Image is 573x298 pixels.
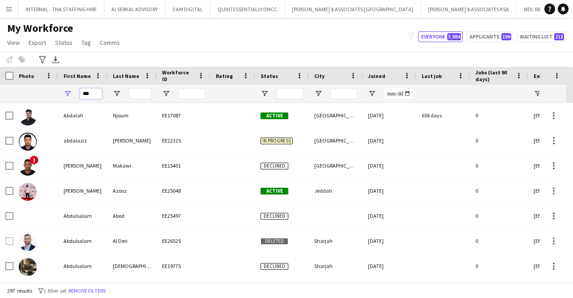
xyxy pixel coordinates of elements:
span: Rating [216,73,233,79]
div: [PERSON_NAME] [58,178,107,203]
img: Abdalaziz Makawi [19,158,37,176]
button: Open Filter Menu [314,90,322,98]
span: Tag [81,39,91,47]
span: Deleted [261,238,288,245]
img: Abdulsalam Halabi [19,258,37,276]
div: [DATE] [363,229,416,253]
button: INTERNAL - THA STAFFING HIRE [18,0,104,18]
div: Abdalah [58,103,107,128]
div: [PERSON_NAME] [107,128,157,153]
span: Declined [261,163,288,169]
app-action-btn: Advanced filters [37,54,48,65]
span: In progress [261,138,293,144]
div: Abdulsalam [58,203,107,228]
div: [GEOGRAPHIC_DATA] [309,128,363,153]
button: Open Filter Menu [162,90,170,98]
div: [PERSON_NAME] [58,153,107,178]
div: 0 [470,153,528,178]
div: [DATE] [363,203,416,228]
input: Row Selection is disabled for this row (unchecked) [5,237,13,245]
span: ! [30,155,38,164]
span: Jobs (last 90 days) [475,69,512,82]
span: Comms [100,39,120,47]
button: Open Filter Menu [534,90,542,98]
div: 0 [470,128,528,153]
div: Al Deri [107,229,157,253]
span: Active [261,112,288,119]
a: Tag [78,37,94,48]
button: ALSERKAL ADVISORY [104,0,165,18]
div: [DATE] [363,178,416,203]
input: Workforce ID Filter Input [178,88,205,99]
div: [DATE] [363,128,416,153]
input: First Name Filter Input [80,88,102,99]
span: My Workforce [7,22,73,35]
span: Declined [261,263,288,270]
button: Open Filter Menu [64,90,72,98]
input: Joined Filter Input [384,88,411,99]
div: Sharjah [309,229,363,253]
a: Status [51,37,76,48]
span: Joined [368,73,385,79]
a: Comms [96,37,124,48]
span: Email [534,73,548,79]
button: Open Filter Menu [261,90,269,98]
div: [DATE] [363,254,416,278]
div: 0 [470,178,528,203]
div: EE19775 [157,254,210,278]
span: 213 [554,33,564,40]
span: Workforce ID [162,69,194,82]
img: Abdulsalam Al Deri [19,233,37,251]
div: 0 [470,229,528,253]
div: Sharjah [309,254,363,278]
span: 1 filter set [43,287,67,294]
button: [PERSON_NAME] & ASSOCIATES [GEOGRAPHIC_DATA] [285,0,421,18]
a: View [4,37,23,48]
span: City [314,73,325,79]
div: EE15401 [157,153,210,178]
button: Open Filter Menu [113,90,121,98]
div: 0 [470,103,528,128]
div: Jeddah [309,178,363,203]
div: EE25497 [157,203,210,228]
app-action-btn: Export XLSX [50,54,61,65]
span: Status [55,39,73,47]
button: Applicants199 [466,31,513,42]
div: Azooz [107,178,157,203]
img: Abdualaziz Azooz [19,183,37,201]
div: EE22325 [157,128,210,153]
div: EE17087 [157,103,210,128]
div: EE26525 [157,229,210,253]
input: Status Filter Input [277,88,304,99]
button: QUINTESSENTIALLY DMCC [210,0,285,18]
button: 3 AM DIGITAL [165,0,210,18]
button: Everyone5,984 [418,31,463,42]
div: Makawi [107,153,157,178]
div: 656 days [416,103,470,128]
div: Abod [107,203,157,228]
div: 0 [470,203,528,228]
button: MDL BEAST LLC [517,0,567,18]
span: 199 [501,33,511,40]
div: [DATE] [363,103,416,128]
div: Njoum [107,103,157,128]
div: [DEMOGRAPHIC_DATA] [107,254,157,278]
span: Active [261,188,288,194]
div: [DATE] [363,153,416,178]
a: Export [25,37,50,48]
span: Export [29,39,46,47]
div: Abdulsalam [58,254,107,278]
div: abdalaziz [58,128,107,153]
button: [PERSON_NAME] & ASSOCIATES KSA [421,0,517,18]
div: 0 [470,254,528,278]
img: Abdalah Njoum [19,108,37,125]
div: [GEOGRAPHIC_DATA] [309,153,363,178]
div: [GEOGRAPHIC_DATA] [309,103,363,128]
span: First Name [64,73,91,79]
span: Last Name [113,73,139,79]
div: Abdulsalam [58,229,107,253]
span: View [7,39,20,47]
button: Open Filter Menu [368,90,376,98]
input: City Filter Input [330,88,357,99]
input: Last Name Filter Input [129,88,151,99]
